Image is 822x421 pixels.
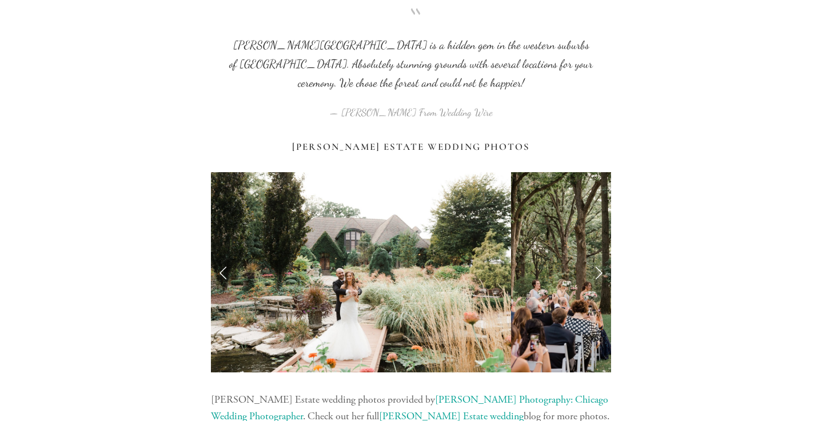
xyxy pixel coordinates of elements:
[211,172,511,372] img: Bride and groom portraits at Monte bello estate
[511,172,811,372] img: Outdoor wedding Ceremony at Monte Bellow Estate
[229,17,593,36] span: “
[586,255,611,289] a: Next Slide
[229,17,593,93] blockquote: [PERSON_NAME][GEOGRAPHIC_DATA] is a hidden gem in the western suburbs of [GEOGRAPHIC_DATA]. Absol...
[229,93,593,122] figcaption: — [PERSON_NAME] From Wedding Wire
[211,255,236,289] a: Previous Slide
[211,141,611,153] h3: [PERSON_NAME] Estate Wedding Photos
